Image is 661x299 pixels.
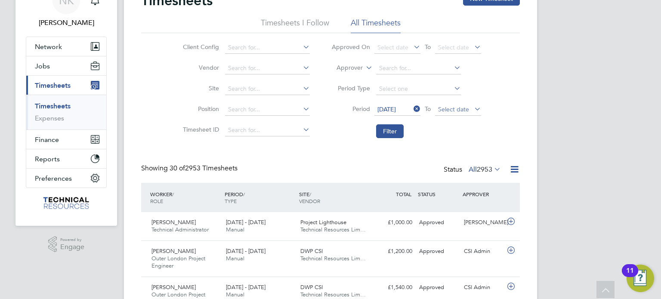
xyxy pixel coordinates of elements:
a: Powered byEngage [48,236,85,253]
span: ROLE [150,197,163,204]
span: VENDOR [299,197,320,204]
span: Manual [226,226,244,233]
span: Select date [377,43,408,51]
span: Network [35,43,62,51]
span: / [243,191,245,197]
span: Finance [35,136,59,144]
label: All [469,165,501,174]
button: Filter [376,124,404,138]
button: Finance [26,130,106,149]
span: Select date [438,43,469,51]
div: 11 [626,271,634,282]
span: Reports [35,155,60,163]
li: All Timesheets [351,18,401,33]
div: Showing [141,164,239,173]
label: Period [331,105,370,113]
img: technicalresources-logo-retina.png [42,197,91,210]
input: Search for... [376,62,461,74]
a: Expenses [35,114,64,122]
div: SITE [297,186,371,209]
span: 30 of [170,164,185,173]
span: Manual [226,291,244,298]
span: Jobs [35,62,50,70]
span: DWP CSI [300,247,323,255]
span: [PERSON_NAME] [151,219,196,226]
div: CSI Admin [460,281,505,295]
button: Timesheets [26,76,106,95]
input: Search for... [225,62,310,74]
span: Preferences [35,174,72,182]
span: DWP CSI [300,284,323,291]
span: [DATE] - [DATE] [226,247,266,255]
label: Approved On [331,43,370,51]
label: Period Type [331,84,370,92]
label: Position [180,105,219,113]
span: Select date [438,105,469,113]
span: Technical Resources Lim… [300,291,366,298]
div: STATUS [416,186,460,202]
input: Search for... [225,42,310,54]
div: £1,000.00 [371,216,416,230]
button: Jobs [26,56,106,75]
label: Client Config [180,43,219,51]
span: Technical Resources Lim… [300,226,366,233]
span: [DATE] - [DATE] [226,219,266,226]
span: [DATE] - [DATE] [226,284,266,291]
span: / [172,191,174,197]
span: Project Lighthouse [300,219,346,226]
span: [PERSON_NAME] [151,284,196,291]
input: Search for... [225,83,310,95]
span: To [422,103,433,114]
div: Status [444,164,503,176]
button: Network [26,37,106,56]
input: Search for... [225,124,310,136]
div: CSI Admin [460,244,505,259]
div: £1,540.00 [371,281,416,295]
div: WORKER [148,186,222,209]
span: To [422,41,433,52]
span: / [309,191,311,197]
span: [PERSON_NAME] [151,247,196,255]
div: £1,200.00 [371,244,416,259]
div: APPROVER [460,186,505,202]
span: TYPE [225,197,237,204]
div: Timesheets [26,95,106,129]
span: Nicola Kelly [26,18,107,28]
label: Approver [324,64,363,72]
span: Powered by [60,236,84,244]
div: [PERSON_NAME] [460,216,505,230]
span: 2953 Timesheets [170,164,238,173]
div: PERIOD [222,186,297,209]
li: Timesheets I Follow [261,18,329,33]
div: Approved [416,244,460,259]
label: Vendor [180,64,219,71]
span: Timesheets [35,81,71,89]
span: Outer London Project Engineer [151,255,205,269]
input: Select one [376,83,461,95]
input: Search for... [225,104,310,116]
span: Technical Resources Lim… [300,255,366,262]
label: Site [180,84,219,92]
span: Technical Administrator [151,226,209,233]
label: Timesheet ID [180,126,219,133]
button: Reports [26,149,106,168]
span: Manual [226,255,244,262]
span: TOTAL [396,191,411,197]
div: Approved [416,281,460,295]
a: Go to home page [26,197,107,210]
span: [DATE] [377,105,396,113]
button: Preferences [26,169,106,188]
span: Engage [60,244,84,251]
span: 2953 [477,165,492,174]
button: Open Resource Center, 11 new notifications [627,265,654,292]
div: Approved [416,216,460,230]
a: Timesheets [35,102,71,110]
